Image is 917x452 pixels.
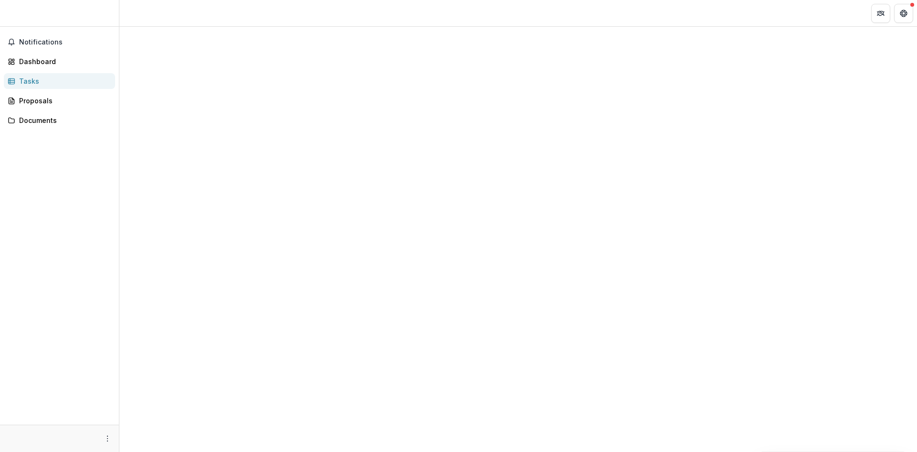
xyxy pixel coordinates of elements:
div: Documents [19,115,107,125]
div: Dashboard [19,56,107,66]
button: More [102,433,113,444]
a: Tasks [4,73,115,89]
button: Get Help [894,4,913,23]
a: Documents [4,112,115,128]
div: Tasks [19,76,107,86]
a: Proposals [4,93,115,109]
a: Dashboard [4,54,115,69]
span: Notifications [19,38,111,46]
button: Notifications [4,34,115,50]
div: Proposals [19,96,107,106]
button: Partners [871,4,890,23]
